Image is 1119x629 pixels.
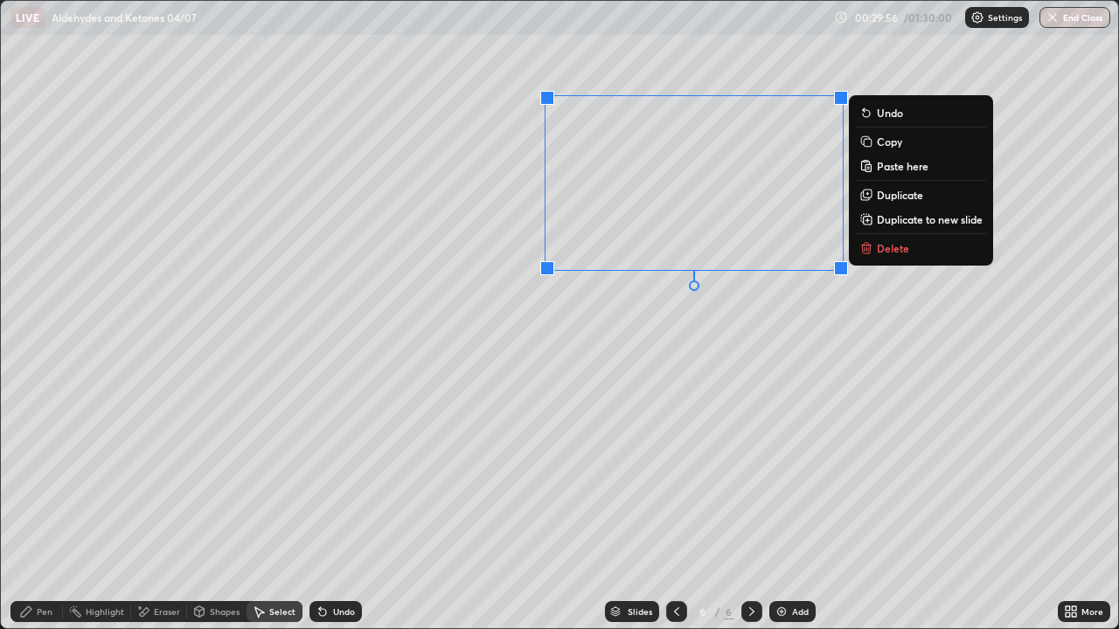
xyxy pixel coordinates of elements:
button: Copy [856,131,986,152]
button: End Class [1039,7,1110,28]
div: 6 [694,606,712,617]
img: add-slide-button [775,605,789,619]
div: More [1081,607,1103,616]
img: class-settings-icons [970,10,984,24]
div: Add [792,607,809,616]
p: Delete [877,241,909,255]
img: end-class-cross [1046,10,1060,24]
p: Duplicate to new slide [877,212,983,226]
div: Select [269,607,295,616]
div: Pen [37,607,52,616]
button: Paste here [856,156,986,176]
div: Slides [628,607,652,616]
div: Shapes [210,607,240,616]
p: Duplicate [877,188,923,202]
div: Eraser [154,607,180,616]
div: Undo [333,607,355,616]
p: LIVE [16,10,39,24]
div: Highlight [86,607,124,616]
button: Delete [856,238,986,259]
p: Copy [877,135,902,149]
button: Duplicate [856,184,986,205]
div: / [715,606,720,617]
button: Duplicate to new slide [856,209,986,230]
p: Aldehydes and Ketones 04/07 [52,10,197,24]
p: Settings [988,13,1022,22]
p: Undo [877,106,903,120]
div: 6 [724,604,734,619]
button: Undo [856,102,986,123]
p: Paste here [877,159,928,173]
